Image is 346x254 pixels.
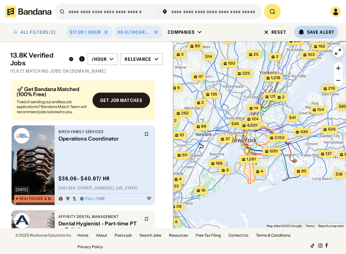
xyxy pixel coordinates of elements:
div: 111,627 matching jobs on [DOMAIN_NAME] [10,68,163,74]
span: 80 [195,43,200,49]
a: Free Tax Filing [196,233,221,237]
img: Birch Family Services logo [14,128,30,143]
div: $ 36.06 - $40.87 / hr [58,175,110,182]
span: 162 [318,44,325,49]
span: $45 [231,121,239,126]
div: 13.8K Verified Jobs [10,51,74,67]
span: 47 [198,74,203,79]
div: grid [10,78,163,228]
div: $17.00 / hour [70,29,101,35]
span: 1,110 [270,94,278,99]
span: 37 [225,136,230,142]
div: Save Alert [307,29,334,35]
span: 6 [177,85,180,91]
span: 2 [276,54,279,59]
span: 168 [216,161,222,166]
span: 137 [325,151,332,157]
span: 14 [254,105,258,111]
span: 85 [301,168,306,174]
span: 10 [180,132,184,138]
span: 58 [176,204,182,209]
img: Bandana logotype [5,6,51,17]
span: 5 [181,52,184,57]
span: 6 [175,219,178,225]
div: /hour [92,56,107,62]
a: Post a job [115,233,132,237]
div: Birch Family Services [58,129,140,134]
span: 1,261 [246,157,256,162]
span: 225 [242,71,250,76]
span: 3 [226,168,229,173]
span: 2 [201,100,204,105]
a: About [96,233,107,237]
a: Home [77,233,88,237]
div: 🚀 Get Bandana Matched (100% Free) [17,86,87,97]
span: 4 [179,177,182,182]
span: $18 [336,172,342,177]
span: 500 [270,149,278,154]
div: Chelsea · [STREET_ADDRESS] · [US_STATE] [58,186,151,191]
div: ALL FILTERS (2) [21,30,56,34]
div: © 2025 Workwise Solutions Inc. [15,233,72,237]
span: Map data ©2025 Google [267,224,302,228]
img: Affinity Dental Management logo [14,213,30,228]
a: Terms (opens in new tab) [306,224,315,228]
div: Relevance [125,56,151,62]
a: Resources [169,233,188,237]
span: $41 [289,115,296,120]
div: Tired of sending out endless job applications? Bandana Match Team will recommend jobs tailored to... [17,99,87,114]
span: 219 [328,86,335,91]
span: $33 [171,184,179,188]
span: 150 [228,61,235,66]
div: Get job matches [100,98,142,103]
span: 50 [182,152,187,158]
div: Healthcare & Mental Health [118,29,151,35]
span: 2,153 [274,135,284,141]
span: 124 [252,116,258,122]
span: 430 [300,129,308,135]
span: 4 [261,169,263,174]
span: 135 [210,92,217,97]
div: Companies [168,29,195,35]
span: 154 [317,107,324,113]
span: 16 [201,188,205,193]
span: 262 [181,111,189,116]
span: 2 [174,118,177,123]
span: 69 [201,124,206,129]
span: 2 [282,95,285,100]
a: Search Jobs [139,233,161,237]
div: Operations Coordinator [58,136,140,142]
img: Google [175,220,196,228]
div: Dental Hygienist - Part-time PT or Full-time [58,221,140,233]
a: Terms & Conditions [256,233,290,237]
div: Affinity Dental Management [58,214,140,219]
div: Healthcare & Mental Health [19,197,56,201]
a: Contact Us [228,233,248,237]
span: 4,021 [247,123,257,128]
div: Full-time [85,196,105,202]
a: Privacy Policy [77,245,103,249]
span: 526 [328,127,336,132]
span: 25 [253,52,259,57]
a: Open this area in Google Maps (opens a new window) [175,220,196,228]
div: Reset [271,30,286,34]
a: Report a map error [318,224,344,228]
span: 1,218 [271,75,280,81]
div: [DATE] [16,188,28,192]
span: $14 [205,54,212,59]
span: 103 [308,52,315,58]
